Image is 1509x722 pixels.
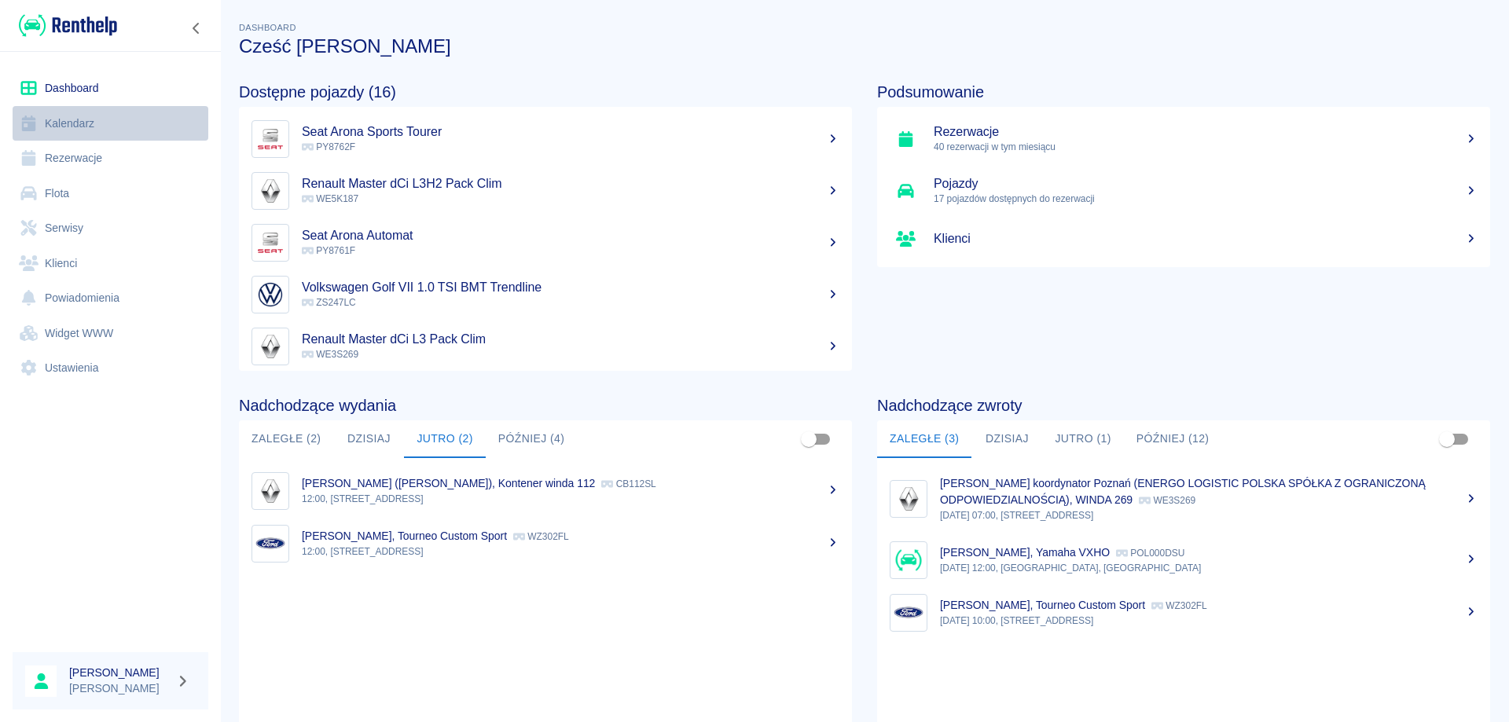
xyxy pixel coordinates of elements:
[239,396,852,415] h4: Nadchodzące wydania
[255,529,285,559] img: Image
[239,420,333,458] button: Zaległe (2)
[404,420,485,458] button: Jutro (2)
[302,544,839,559] p: 12:00, [STREET_ADDRESS]
[239,517,852,570] a: Image[PERSON_NAME], Tourneo Custom Sport WZ302FL12:00, [STREET_ADDRESS]
[13,280,208,316] a: Powiadomienia
[239,23,296,32] span: Dashboard
[971,420,1042,458] button: Dzisiaj
[877,82,1490,101] h4: Podsumowanie
[69,665,170,680] h6: [PERSON_NAME]
[877,217,1490,261] a: Klienci
[877,533,1490,586] a: Image[PERSON_NAME], Yamaha VXHO POL000DSU[DATE] 12:00, [GEOGRAPHIC_DATA], [GEOGRAPHIC_DATA]
[877,420,971,458] button: Zaległe (3)
[894,545,923,575] img: Image
[302,193,358,204] span: WE5K187
[486,420,578,458] button: Później (4)
[13,316,208,351] a: Widget WWW
[255,332,285,361] img: Image
[934,140,1478,154] p: 40 rezerwacji w tym miesiącu
[185,18,208,38] button: Zwiń nawigację
[69,680,170,697] p: [PERSON_NAME]
[13,176,208,211] a: Flota
[877,396,1490,415] h4: Nadchodzące zwroty
[302,332,839,347] h5: Renault Master dCi L3 Pack Clim
[239,165,852,217] a: ImageRenault Master dCi L3H2 Pack Clim WE5K187
[13,71,208,106] a: Dashboard
[794,424,824,454] span: Pokaż przypisane tylko do mnie
[239,217,852,269] a: ImageSeat Arona Automat PY8761F
[239,35,1490,57] h3: Cześć [PERSON_NAME]
[239,269,852,321] a: ImageVolkswagen Golf VII 1.0 TSI BMT Trendline ZS247LC
[333,420,404,458] button: Dzisiaj
[877,165,1490,217] a: Pojazdy17 pojazdów dostępnych do rezerwacji
[255,124,285,154] img: Image
[302,141,355,152] span: PY8762F
[302,297,356,308] span: ZS247LC
[239,464,852,517] a: Image[PERSON_NAME] ([PERSON_NAME]), Kontener winda 112 CB112SL12:00, [STREET_ADDRESS]
[1151,600,1207,611] p: WZ302FL
[894,484,923,514] img: Image
[302,245,355,256] span: PY8761F
[1432,424,1462,454] span: Pokaż przypisane tylko do mnie
[239,321,852,372] a: ImageRenault Master dCi L3 Pack Clim WE3S269
[940,546,1110,559] p: [PERSON_NAME], Yamaha VXHO
[13,211,208,246] a: Serwisy
[877,586,1490,639] a: Image[PERSON_NAME], Tourneo Custom Sport WZ302FL[DATE] 10:00, [STREET_ADDRESS]
[1124,420,1222,458] button: Później (12)
[13,246,208,281] a: Klienci
[13,350,208,386] a: Ustawienia
[601,478,655,489] p: CB112SL
[302,124,839,140] h5: Seat Arona Sports Tourer
[877,113,1490,165] a: Rezerwacje40 rezerwacji w tym miesiącu
[239,113,852,165] a: ImageSeat Arona Sports Tourer PY8762F
[13,106,208,141] a: Kalendarz
[1139,495,1195,506] p: WE3S269
[255,280,285,310] img: Image
[940,477,1426,506] p: [PERSON_NAME] koordynator Poznań (ENERGO LOGISTIC POLSKA SPÓŁKA Z OGRANICZONĄ ODPOWIEDZIALNOŚCIĄ)...
[302,228,839,244] h5: Seat Arona Automat
[255,176,285,206] img: Image
[1042,420,1123,458] button: Jutro (1)
[239,82,852,101] h4: Dostępne pojazdy (16)
[940,614,1478,628] p: [DATE] 10:00, [STREET_ADDRESS]
[302,280,839,295] h5: Volkswagen Golf VII 1.0 TSI BMT Trendline
[940,561,1478,575] p: [DATE] 12:00, [GEOGRAPHIC_DATA], [GEOGRAPHIC_DATA]
[13,141,208,176] a: Rezerwacje
[894,598,923,628] img: Image
[934,124,1478,140] h5: Rezerwacje
[302,477,595,489] p: [PERSON_NAME] ([PERSON_NAME]), Kontener winda 112
[934,176,1478,192] h5: Pojazdy
[940,508,1478,522] p: [DATE] 07:00, [STREET_ADDRESS]
[255,228,285,258] img: Image
[13,13,117,38] a: Renthelp logo
[19,13,117,38] img: Renthelp logo
[302,530,507,542] p: [PERSON_NAME], Tourneo Custom Sport
[255,476,285,506] img: Image
[302,349,358,360] span: WE3S269
[302,492,839,506] p: 12:00, [STREET_ADDRESS]
[934,231,1478,247] h5: Klienci
[934,192,1478,206] p: 17 pojazdów dostępnych do rezerwacji
[1116,548,1184,559] p: POL000DSU
[877,464,1490,533] a: Image[PERSON_NAME] koordynator Poznań (ENERGO LOGISTIC POLSKA SPÓŁKA Z OGRANICZONĄ ODPOWIEDZIALNO...
[513,531,569,542] p: WZ302FL
[940,599,1145,611] p: [PERSON_NAME], Tourneo Custom Sport
[302,176,839,192] h5: Renault Master dCi L3H2 Pack Clim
